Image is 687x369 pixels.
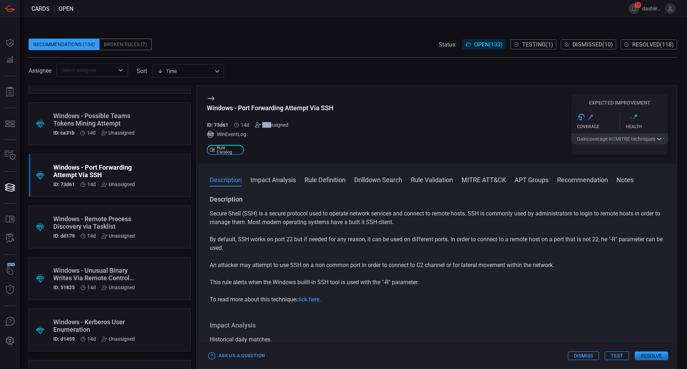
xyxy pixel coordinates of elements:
[571,100,668,106] h5: Expected Improvement
[1,34,19,52] button: Dashboard
[53,164,139,179] div: Windows - Port Forwarding Attempt Via SSH
[53,130,74,136] h5: ID: ca31b
[53,215,139,230] div: Windows - Remote Process Discovery via Tasklist
[632,41,674,48] span: Resolved ( 118 )
[53,233,75,239] h5: ID: dd179
[304,175,346,184] button: Rule Definition
[53,181,75,187] h5: ID: 73d61
[87,336,96,342] span: Aug 14, 2025 4:08 AM
[157,68,213,75] div: Time
[577,124,620,129] div: Coverage
[87,285,96,290] span: Aug 14, 2025 4:08 AM
[1,313,19,330] button: Ask Us A Question
[613,136,615,142] span: 2
[102,181,135,187] div: Unassigned
[605,351,629,360] button: Test
[296,296,321,303] a: click here.
[53,336,75,342] h5: ID: d1459
[207,131,333,138] div: WinEventLog
[87,181,96,187] span: Aug 14, 2025 4:08 AM
[53,285,75,290] h5: ID: 51825
[1,115,19,132] button: MITRE - Detection Posture
[241,122,249,128] span: Aug 14, 2025 4:08 AM
[642,6,662,11] span: dashley.[PERSON_NAME]
[617,175,634,184] button: Notes
[439,41,457,48] span: Status:
[629,3,639,14] button: 15
[557,175,608,184] button: Recommendation
[1,281,19,298] button: Threat Intelligence
[572,41,613,48] span: Dismissed ( 10 )
[250,175,296,184] button: Impact Analysis
[510,39,556,49] button: Testing(1)
[101,130,135,136] div: Unassigned
[99,39,152,50] div: Broken Rules (7)
[1,211,19,228] button: Rule Catalog
[515,175,549,184] button: APT Groups
[626,124,668,129] div: Health
[1,52,19,69] button: Detections
[210,195,665,204] h3: Description
[31,5,50,12] span: Cards
[1,230,19,247] button: ALERT ANALYSIS
[620,39,677,49] button: Resolved(118)
[462,175,506,184] button: MITRE ATT&CK
[53,112,139,127] div: Windows - Possible Teams Tokens Mining Attempt
[411,175,453,184] button: Rule Validation
[210,295,665,304] p: To read more about this technique
[210,235,665,252] p: By default, SSH works on port 22 but if needed for any reason, it can be used on different ports....
[1,147,19,164] button: Inventory
[1,83,19,101] button: Reports
[635,2,641,8] span: 15
[102,233,135,239] div: Unassigned
[29,67,52,74] span: Assignee
[87,130,96,136] span: Aug 14, 2025 4:08 AM
[635,351,668,360] button: Resolve
[87,233,96,239] span: Aug 14, 2025 4:08 AM
[116,65,126,75] button: Open
[210,261,665,270] p: An attacker may attempt to use SSH on a non common port in order to connect to C2 channel or for ...
[102,336,135,342] div: Unassigned
[1,179,19,196] button: Cards
[217,146,241,154] span: Rule Catalog
[207,350,267,361] button: Ask Us a Question
[137,68,147,74] label: sort
[53,318,139,333] div: Windows - Kerberos User Enumeration
[522,41,553,48] span: Testing ( 1 )
[561,39,616,49] button: Dismissed(10)
[1,332,19,350] button: Preferences
[210,335,665,344] div: Historical daily matches
[53,267,139,282] div: Windows - Unusual Binary Writes Via Remote Control Tools
[59,5,73,12] span: open
[29,39,99,50] div: Recommendations (134)
[210,321,665,330] h3: Impact Analysis
[210,175,242,184] button: Description
[1,262,19,279] button: Wingman
[210,278,665,287] p: This rule alerts when the Windows buiilt-in SSH tool is used with the "-R" parameter.
[210,209,665,227] p: Secure Shell (SSH) is a secure protocol used to operate network services and connect to remote ho...
[462,39,506,49] button: Open(133)
[102,285,135,290] div: Unassigned
[255,122,288,128] div: Unassigned
[474,41,503,48] span: Open ( 133 )
[59,65,114,74] input: Select assignee
[568,351,599,360] button: Dismiss
[207,104,333,112] div: Windows - Port Forwarding Attempt Via SSH
[207,122,228,128] h5: ID: 73d61
[571,133,668,144] button: Gaincoverage in2MITRE techniques
[354,175,402,184] button: Drilldown Search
